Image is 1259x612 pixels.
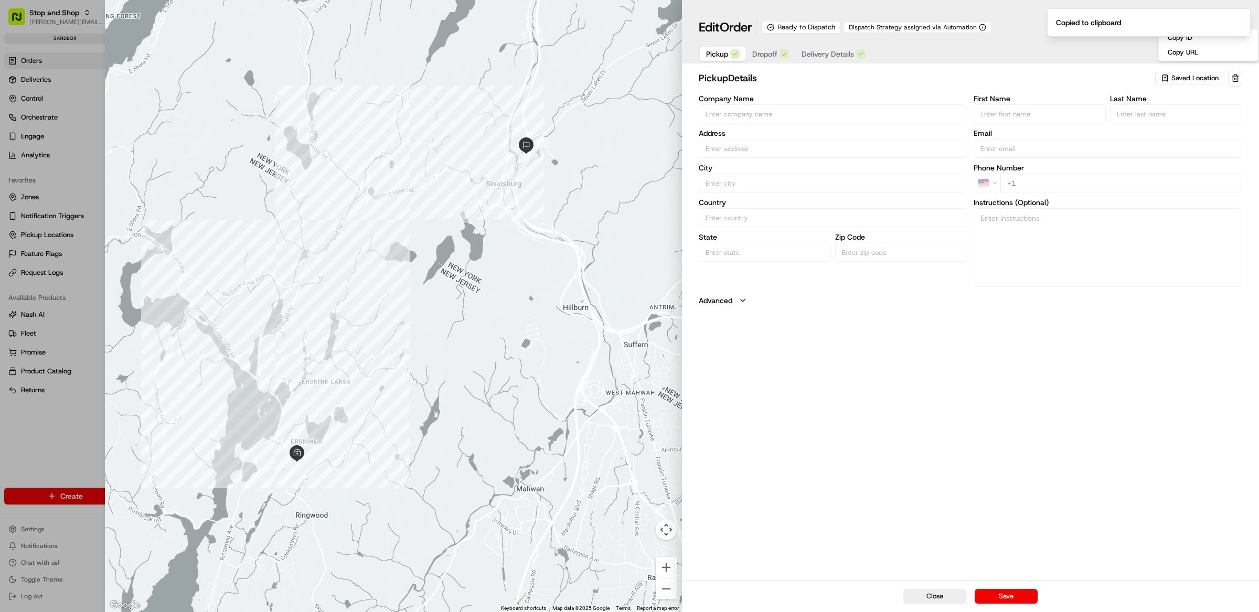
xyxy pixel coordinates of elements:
[802,49,854,59] span: Delivery Details
[93,163,114,171] span: [DATE]
[104,260,127,268] span: Pylon
[108,598,142,612] img: Google
[903,589,966,604] button: Close
[21,234,80,245] span: Knowledge Base
[47,100,172,111] div: Start new chat
[974,164,1242,171] label: Phone Number
[1161,46,1256,59] button: Copy URL
[1000,174,1242,192] input: Enter phone number
[10,100,29,119] img: 1736555255976-a54dd68f-1ca7-489b-9aae-adbdc363a1c4
[93,191,114,199] span: [DATE]
[84,230,173,249] a: 💻API Documentation
[699,139,967,158] input: 130 Skyline Dr, Ringwood, NJ 07456, US
[616,605,631,611] a: Terms (opens in new tab)
[699,71,1153,85] h2: pickup Details
[761,21,841,34] div: Ready to Dispatch
[699,104,967,123] input: Enter company name
[10,235,19,244] div: 📗
[637,605,679,611] a: Report a map error
[699,95,967,102] label: Company Name
[974,95,1106,102] label: First Name
[10,181,27,198] img: Ami Wang
[974,208,1242,287] textarea: Park in a designated Pickup spot and call the number on the parking sign.� Provide the customer n...
[974,104,1106,123] input: Enter first name
[699,174,967,192] input: Enter city
[47,111,144,119] div: We're available if you need us!
[699,130,967,137] label: Address
[178,103,191,116] button: Start new chat
[10,153,27,169] img: Tiffany Volk
[1110,104,1242,123] input: Enter last name
[1155,71,1226,85] button: Saved Location
[699,295,1242,306] button: Advanced
[706,49,728,59] span: Pickup
[752,49,777,59] span: Dropoff
[699,233,831,241] label: State
[699,164,967,171] label: City
[108,598,142,612] a: Open this area in Google Maps (opens a new window)
[501,605,546,612] button: Keyboard shortcuts
[87,191,91,199] span: •
[720,19,752,36] span: Order
[552,605,610,611] span: Map data ©2025 Google
[656,557,677,578] button: Zoom in
[99,234,168,245] span: API Documentation
[33,191,85,199] span: [PERSON_NAME]
[656,519,677,540] button: Map camera controls
[699,295,732,306] label: Advanced
[33,163,85,171] span: [PERSON_NAME]
[699,208,967,227] input: Enter country
[656,578,677,599] button: Zoom out
[1110,95,1242,102] label: Last Name
[1161,31,1256,44] button: Copy ID
[974,139,1242,158] input: Enter email
[163,134,191,147] button: See all
[1056,17,1121,28] div: Copied to clipboard
[10,10,31,31] img: Nash
[6,230,84,249] a: 📗Knowledge Base
[89,235,97,244] div: 💻
[10,42,191,59] p: Welcome 👋
[74,260,127,268] a: Powered byPylon
[699,243,831,262] input: Enter state
[699,19,752,36] h1: Edit
[975,589,1038,604] button: Save
[835,233,967,241] label: Zip Code
[87,163,91,171] span: •
[849,23,977,31] span: Dispatch Strategy assigned via Automation
[1171,73,1219,83] span: Saved Location
[27,68,189,79] input: Got a question? Start typing here...
[974,130,1242,137] label: Email
[699,199,967,206] label: Country
[974,199,1242,206] label: Instructions (Optional)
[835,243,967,262] input: Enter zip code
[22,100,41,119] img: 4037041995827_4c49e92c6e3ed2e3ec13_72.png
[10,136,70,145] div: Past conversations
[843,22,992,33] button: Dispatch Strategy assigned via Automation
